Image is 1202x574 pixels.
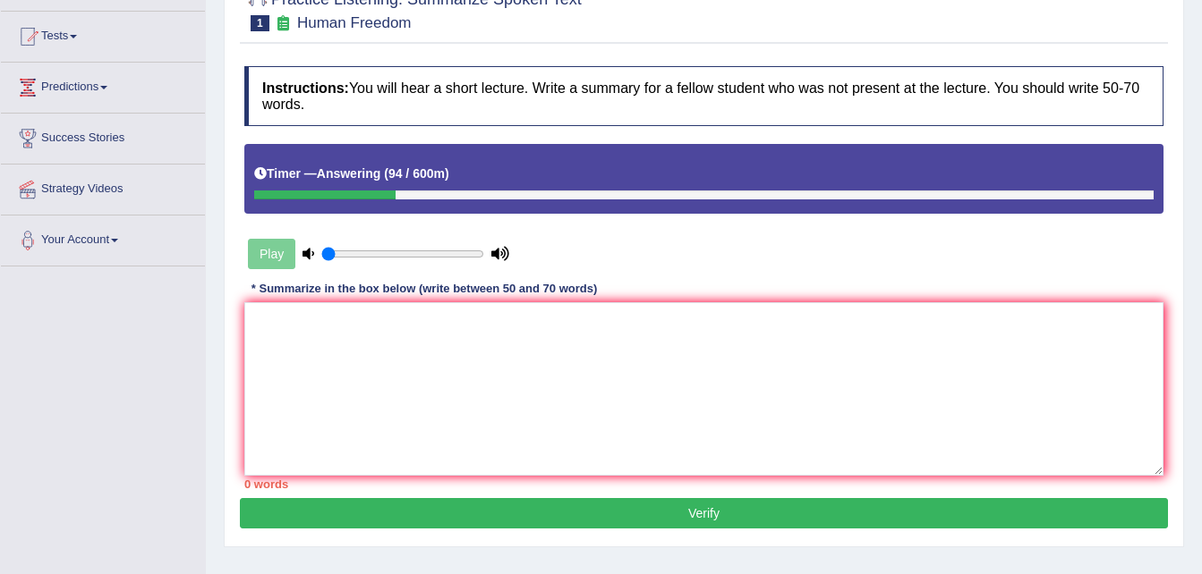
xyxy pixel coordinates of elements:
div: 0 words [244,476,1164,493]
b: ) [445,166,449,181]
a: Success Stories [1,114,205,158]
a: Tests [1,12,205,56]
b: Instructions: [262,80,349,96]
b: 94 / 600m [388,166,445,181]
a: Strategy Videos [1,165,205,209]
b: Answering [317,166,381,181]
h4: You will hear a short lecture. Write a summary for a fellow student who was not present at the le... [244,66,1164,126]
h5: Timer — [254,167,449,181]
div: * Summarize in the box below (write between 50 and 70 words) [244,281,604,298]
button: Verify [240,498,1168,528]
a: Predictions [1,63,205,107]
span: 1 [251,15,269,31]
a: Your Account [1,215,205,260]
b: ( [384,166,388,181]
small: Human Freedom [297,14,412,31]
small: Exam occurring question [274,15,293,32]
